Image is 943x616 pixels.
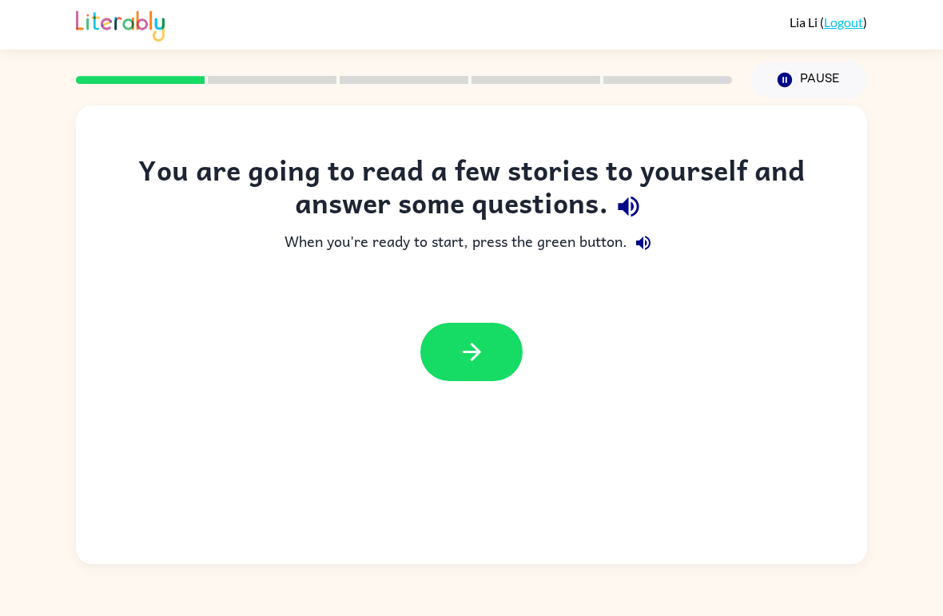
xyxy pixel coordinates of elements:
a: Logout [824,14,863,30]
div: ( ) [790,14,867,30]
span: Lia Li [790,14,820,30]
div: When you're ready to start, press the green button. [108,227,835,259]
button: Pause [751,62,867,98]
img: Literably [76,6,165,42]
div: You are going to read a few stories to yourself and answer some questions. [108,153,835,227]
